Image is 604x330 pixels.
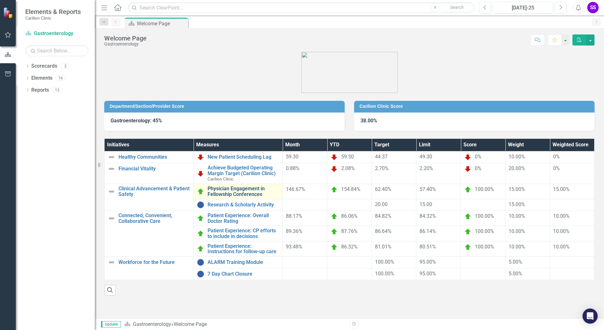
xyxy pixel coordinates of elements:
[108,165,115,173] img: Not Defined
[194,184,283,199] td: Double-Click to Edit Right Click for Context Menu
[197,188,204,195] img: On Target
[301,52,398,93] img: carilion%20clinic%20logo%202.0.png
[194,163,283,184] td: Double-Click to Edit Right Click for Context Menu
[105,211,194,257] td: Double-Click to Edit Right Click for Context Menu
[464,153,472,161] img: Below Plan
[475,244,494,250] span: 100.00%
[583,309,598,324] div: Open Intercom Messenger
[128,2,474,13] input: Search ClearPoint...
[108,259,115,266] img: Not Defined
[108,188,115,195] img: Not Defined
[197,245,204,253] img: On Target
[553,228,570,234] span: 10.00%
[375,271,394,277] span: 100.00%
[420,228,436,234] span: 86.14%
[286,228,302,234] span: 89.36%
[194,199,283,211] td: Double-Click to Edit Right Click for Context Menu
[25,45,88,56] input: Search Below...
[108,153,115,161] img: Not Defined
[475,229,494,235] span: 100.00%
[475,213,494,219] span: 100.00%
[56,76,66,81] div: 16
[330,228,338,235] img: On Target
[375,259,394,265] span: 100.00%
[194,256,283,268] td: Double-Click to Edit Right Click for Context Menu
[104,42,147,46] div: Gastroenterology
[208,202,279,208] a: Research & Scholarly Activity
[495,4,551,12] div: [DATE]-25
[330,186,338,193] img: On Target
[375,165,389,171] span: 2.70%
[286,186,305,192] span: 146.67%
[110,104,341,109] h3: Department/Section/Provider Score
[197,270,204,278] img: No Information
[441,3,473,12] button: Search
[194,211,283,226] td: Double-Click to Edit Right Click for Context Menu
[208,243,279,254] a: Patient Experience: Instructions for follow-up care
[3,7,14,18] img: ClearPoint Strategy
[197,259,204,266] img: No Information
[509,165,525,171] span: 20.00%
[194,151,283,163] td: Double-Click to Edit Right Click for Context Menu
[60,64,70,69] div: 2
[197,215,204,222] img: On Target
[375,186,391,192] span: 62.40%
[553,244,570,250] span: 10.00%
[118,154,190,160] a: Healthy Communities
[101,321,121,327] span: Updater
[25,8,81,15] span: Elements & Reports
[208,260,279,265] a: ALARM Training Module
[194,268,283,280] td: Double-Click to Edit Right Click for Context Menu
[208,176,233,181] span: Carilion Clinic
[553,154,560,160] span: 0%
[197,230,204,237] img: On Target
[375,201,388,207] span: 20.00
[330,165,338,173] img: Below Plan
[197,201,204,209] img: No Information
[464,165,472,173] img: Below Plan
[464,186,472,193] img: On Target
[509,271,522,277] span: 5.00%
[330,213,338,220] img: On Target
[375,154,388,160] span: 44.37
[341,165,355,171] span: 2.08%
[208,186,279,197] a: Physician Engagement in Fellowship Conferences
[360,118,377,124] strong: 38.00%
[375,244,391,250] span: 81.01%
[31,63,57,70] a: Scorecards
[450,5,464,10] span: Search
[509,228,525,234] span: 10.00%
[420,213,436,219] span: 84.32%
[31,75,52,82] a: Elements
[118,260,190,265] a: Workforce for the Future
[330,243,338,251] img: On Target
[475,165,481,171] span: 0%
[341,154,354,160] span: 59.30
[420,154,432,160] span: 49.30
[118,186,190,197] a: Clinical Advancement & Patient Safety
[475,186,494,192] span: 100.00%
[420,201,432,207] span: 15.00
[375,228,391,234] span: 86.64%
[104,35,147,42] div: Welcome Page
[509,259,522,265] span: 5.00%
[208,213,279,224] a: Patient Experience: Overall Doctor Rating
[286,213,302,219] span: 88.17%
[509,244,525,250] span: 10.00%
[493,2,553,13] button: [DATE]-25
[330,153,338,161] img: Below Plan
[475,154,481,160] span: 0%
[105,163,194,184] td: Double-Click to Edit Right Click for Context Menu
[31,87,49,94] a: Reports
[208,228,279,239] a: Patient Experience: CP efforts to include in decisions
[194,226,283,241] td: Double-Click to Edit Right Click for Context Menu
[137,20,186,27] div: Welcome Page
[509,213,525,219] span: 10.00%
[464,228,472,235] img: On Target
[197,170,204,177] img: Below Plan
[509,201,525,207] span: 15.00%
[587,2,599,13] div: SS
[341,244,358,250] span: 86.32%
[111,118,162,124] strong: Gastroenterology: 45%
[194,241,283,256] td: Double-Click to Edit Right Click for Context Menu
